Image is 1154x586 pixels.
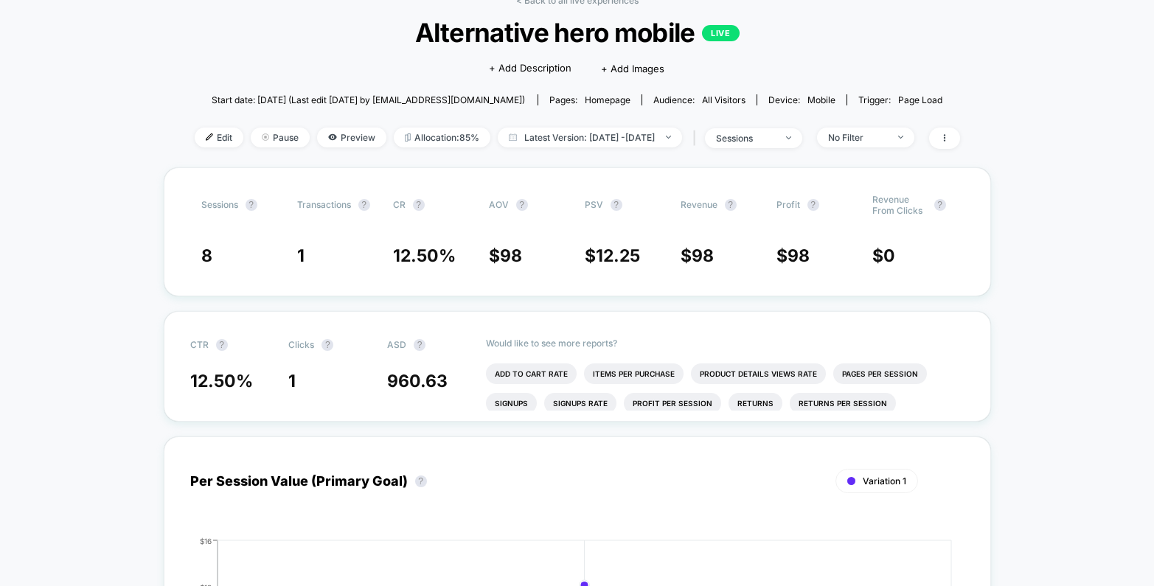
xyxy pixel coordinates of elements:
button: ? [725,199,737,211]
span: 12.50 % [393,245,456,266]
div: sessions [716,133,775,144]
span: 1 [288,371,296,391]
button: ? [415,475,427,487]
button: ? [413,199,425,211]
span: PSV [585,199,603,210]
button: ? [216,339,228,351]
span: All Visitors [702,94,745,105]
span: 8 [201,245,212,266]
li: Pages Per Session [833,363,927,384]
div: Trigger: [858,94,942,105]
img: edit [206,133,213,141]
p: Would like to see more reports? [486,338,964,349]
li: Add To Cart Rate [486,363,577,384]
span: + Add Images [601,63,664,74]
span: Preview [317,128,386,147]
span: $ [489,245,522,266]
span: + Add Description [489,61,571,76]
button: ? [321,339,333,351]
span: 98 [692,245,714,266]
span: | [689,128,705,149]
span: 98 [788,245,810,266]
div: Audience: [653,94,745,105]
img: end [786,136,791,139]
span: Device: [757,94,847,105]
span: Clicks [288,339,314,350]
span: $ [872,245,895,266]
img: end [666,136,671,139]
span: 12.50 % [190,371,253,391]
span: Allocation: 85% [394,128,490,147]
img: calendar [509,133,517,141]
span: CR [393,199,406,210]
img: end [262,133,269,141]
span: Revenue From Clicks [872,194,927,216]
span: $ [681,245,714,266]
div: Pages: [549,94,630,105]
span: Edit [195,128,243,147]
span: $ [585,245,640,266]
span: 960.63 [387,371,448,391]
span: 0 [883,245,895,266]
span: 12.25 [596,245,640,266]
span: 1 [297,245,305,266]
button: ? [611,199,622,211]
span: mobile [807,94,835,105]
span: Variation 1 [863,475,906,486]
span: Page Load [898,94,942,105]
img: rebalance [405,133,411,142]
span: Latest Version: [DATE] - [DATE] [498,128,682,147]
span: Sessions [201,199,238,210]
div: No Filter [828,132,887,143]
span: Revenue [681,199,717,210]
span: Transactions [297,199,351,210]
li: Items Per Purchase [584,363,684,384]
p: LIVE [702,25,739,41]
span: ASD [387,339,406,350]
li: Profit Per Session [624,393,721,414]
button: ? [358,199,370,211]
span: Profit [776,199,800,210]
span: AOV [489,199,509,210]
li: Returns [729,393,782,414]
li: Signups [486,393,537,414]
li: Product Details Views Rate [691,363,826,384]
span: Start date: [DATE] (Last edit [DATE] by [EMAIL_ADDRESS][DOMAIN_NAME]) [212,94,525,105]
span: homepage [585,94,630,105]
button: ? [246,199,257,211]
button: ? [807,199,819,211]
li: Returns Per Session [790,393,896,414]
tspan: $16 [200,536,212,545]
button: ? [934,199,946,211]
span: Pause [251,128,310,147]
button: ? [414,339,425,351]
span: $ [776,245,810,266]
button: ? [516,199,528,211]
li: Signups Rate [544,393,616,414]
span: 98 [500,245,522,266]
span: Alternative hero mobile [232,17,921,48]
span: CTR [190,339,209,350]
img: end [898,136,903,139]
